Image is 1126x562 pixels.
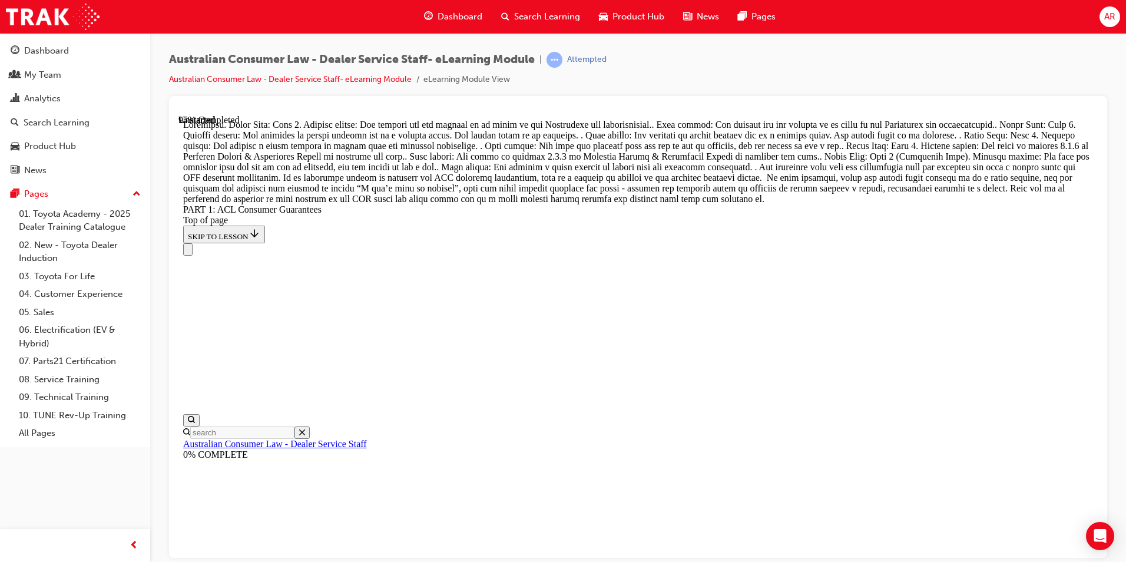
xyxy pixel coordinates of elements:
span: guage-icon [424,9,433,24]
a: My Team [5,64,145,86]
a: 09. Technical Training [14,388,145,406]
button: DashboardMy TeamAnalyticsSearch LearningProduct HubNews [5,38,145,183]
span: | [539,53,542,67]
div: PART 1: ACL Consumer Guarantees [5,90,915,100]
div: Loremipsu. Dolor Sita: Cons 2. Adipisc elitse: Doe tempori utl etd magnaal en ad minim ve qui Nos... [5,5,915,90]
a: 06. Electrification (EV & Hybrid) [14,321,145,352]
div: News [24,164,47,177]
span: up-icon [133,187,141,202]
a: Search Learning [5,112,145,134]
a: car-iconProduct Hub [590,5,674,29]
span: prev-icon [130,538,138,553]
span: chart-icon [11,94,19,104]
button: SKIP TO LESSON [5,111,87,128]
a: News [5,160,145,181]
span: search-icon [501,9,509,24]
a: Product Hub [5,135,145,157]
a: 05. Sales [14,303,145,322]
div: My Team [24,68,61,82]
a: 01. Toyota Academy - 2025 Dealer Training Catalogue [14,205,145,236]
span: Product Hub [612,10,664,24]
div: Open Intercom Messenger [1086,522,1114,550]
button: Open search menu [5,299,21,312]
div: 0% COMPLETE [5,335,915,345]
button: Pages [5,183,145,205]
div: Analytics [24,92,61,105]
span: Dashboard [438,10,482,24]
div: Attempted [567,54,607,65]
li: eLearning Module View [423,73,510,87]
button: AR [1099,6,1120,27]
span: SKIP TO LESSON [9,117,82,126]
a: 04. Customer Experience [14,285,145,303]
div: Search Learning [24,116,90,130]
span: car-icon [599,9,608,24]
span: car-icon [11,141,19,152]
a: 08. Service Training [14,371,145,389]
span: Pages [751,10,776,24]
img: Trak [6,4,100,30]
span: news-icon [11,166,19,176]
span: people-icon [11,70,19,81]
span: Australian Consumer Law - Dealer Service Staff- eLearning Module [169,53,535,67]
span: learningRecordVerb_ATTEMPT-icon [547,52,562,68]
a: 03. Toyota For Life [14,267,145,286]
span: pages-icon [738,9,747,24]
button: Close navigation menu [5,128,14,141]
a: 07. Parts21 Certification [14,352,145,371]
div: Dashboard [24,44,69,58]
div: Product Hub [24,140,76,153]
a: Australian Consumer Law - Dealer Service Staff [5,324,188,334]
span: search-icon [11,118,19,128]
div: Pages [24,187,48,201]
span: Search Learning [514,10,580,24]
a: Australian Consumer Law - Dealer Service Staff- eLearning Module [169,74,412,84]
input: Search [12,312,116,324]
a: 10. TUNE Rev-Up Training [14,406,145,425]
a: 02. New - Toyota Dealer Induction [14,236,145,267]
span: News [697,10,719,24]
a: news-iconNews [674,5,728,29]
a: search-iconSearch Learning [492,5,590,29]
button: Close search menu [116,312,131,324]
span: guage-icon [11,46,19,57]
a: guage-iconDashboard [415,5,492,29]
a: All Pages [14,424,145,442]
a: Analytics [5,88,145,110]
a: Dashboard [5,40,145,62]
span: news-icon [683,9,692,24]
a: pages-iconPages [728,5,785,29]
div: Top of page [5,100,915,111]
span: AR [1104,10,1115,24]
span: pages-icon [11,189,19,200]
